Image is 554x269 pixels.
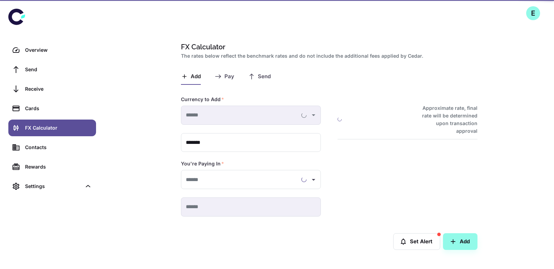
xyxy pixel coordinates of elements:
[258,73,271,80] span: Send
[181,160,224,167] label: You're Paying In
[8,61,96,78] a: Send
[25,46,92,54] div: Overview
[25,124,92,132] div: FX Calculator
[8,158,96,175] a: Rewards
[181,52,475,60] h2: The rates below reflect the benchmark rates and do not include the additional fees applied by Cedar.
[25,182,81,190] div: Settings
[8,120,96,136] a: FX Calculator
[25,105,92,112] div: Cards
[8,178,96,195] div: Settings
[181,96,224,103] label: Currency to Add
[25,144,92,151] div: Contacts
[224,73,234,80] span: Pay
[8,100,96,117] a: Cards
[526,6,540,20] button: E
[25,163,92,171] div: Rewards
[25,66,92,73] div: Send
[393,233,440,250] button: Set Alert
[8,42,96,58] a: Overview
[181,42,475,52] h1: FX Calculator
[8,81,96,97] a: Receive
[414,104,477,135] h6: Approximate rate, final rate will be determined upon transaction approval
[443,233,477,250] button: Add
[25,85,92,93] div: Receive
[191,73,201,80] span: Add
[309,175,318,185] button: Open
[8,139,96,156] a: Contacts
